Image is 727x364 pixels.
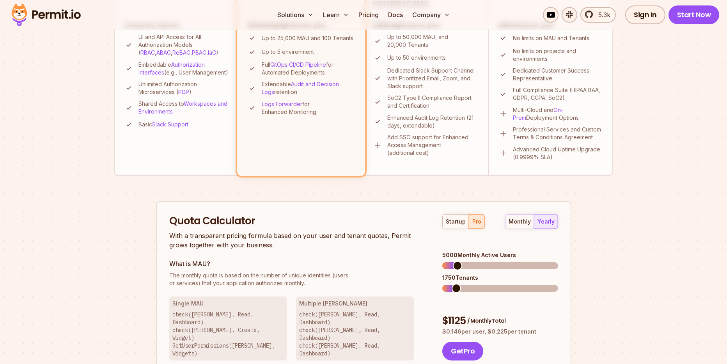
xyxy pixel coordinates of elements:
[270,61,326,68] a: GitOps CI/CD Pipeline
[387,94,479,110] p: SoC2 Type II Compliance Report and Certification
[299,311,411,357] p: check([PERSON_NAME], Read, Dashboard) check([PERSON_NAME], Read, Dashboard) check([PERSON_NAME], ...
[442,251,558,259] div: 5000 Monthly Active Users
[262,101,302,107] a: Logs Forwarder
[262,80,355,96] p: Extendable retention
[387,67,479,90] p: Dedicated Slack Support Channel with Prioritized Email, Zoom, and Slack support
[169,214,414,228] h2: Quota Calculator
[513,126,603,141] p: Professional Services and Custom Terms & Conditions Agreement
[594,10,610,20] span: 5.3k
[262,48,314,56] p: Up to 5 environment
[178,89,189,95] a: PDP
[262,34,353,42] p: Up to 25,000 MAU and 100 Tenants
[387,54,446,62] p: Up to 50 environments
[262,81,339,95] a: Audit and Decision Logs
[509,218,531,226] div: monthly
[140,49,155,56] a: RBAC
[138,61,229,76] p: Embeddable (e.g., User Management)
[446,218,466,226] div: startup
[513,146,603,161] p: Advanced Cloud Uptime Upgrade (0.9999% SLA)
[387,33,479,49] p: Up to 50,000 MAU, and 20,000 Tenants
[442,314,558,328] div: $ 1125
[262,61,355,76] p: Full for Automated Deployments
[467,317,505,325] span: / Monthly Total
[513,106,603,122] p: Multi-Cloud and Deployment Options
[320,7,352,23] button: Learn
[513,86,603,102] p: Full Compliance Suite (HIPAA BAA, GDPR, CCPA, SoC2)
[442,342,483,360] button: GetPro
[8,2,84,28] img: Permit logo
[152,121,188,128] a: Slack Support
[387,133,479,157] p: Add SSO support for Enhanced Access Management (additional cost)
[625,5,665,24] a: Sign In
[156,49,171,56] a: ABAC
[172,49,190,56] a: ReBAC
[138,121,188,128] p: Basic
[299,300,411,307] h3: Multiple [PERSON_NAME]
[172,311,284,357] p: check([PERSON_NAME], Read, Dashboard) check([PERSON_NAME], Create, Widget) GetUserPermissions([PE...
[442,328,558,336] p: $ 0.146 per user, $ 0.225 per tenant
[169,272,414,279] span: The monthly quota is based on the number of unique identities (users
[169,272,414,287] p: or services) that your application authorizes monthly.
[385,7,406,23] a: Docs
[138,33,229,57] p: UI and API Access for All Authorization Models ( , , , , )
[442,274,558,282] div: 1750 Tenants
[513,47,603,63] p: No limits on projects and environments
[387,114,479,130] p: Enhanced Audit Log Retention (21 days, extendable)
[355,7,382,23] a: Pricing
[513,34,589,42] p: No limits on MAU and Tenants
[192,49,206,56] a: PBAC
[513,67,603,82] p: Dedicated Customer Success Representative
[169,259,414,268] h3: What is MAU?
[580,7,616,23] a: 5.3k
[274,7,317,23] button: Solutions
[208,49,216,56] a: IaC
[262,100,355,116] p: for Enhanced Monitoring
[138,61,205,76] a: Authorization Interfaces
[513,107,563,121] a: On-Prem
[169,231,414,250] p: With a transparent pricing formula based on your user and tenant quotas, Permit grows together wi...
[409,7,453,23] button: Company
[138,80,229,96] p: Unlimited Authorization Microservices ( )
[668,5,720,24] a: Start Now
[172,300,284,307] h3: Single MAU
[138,100,229,115] p: Shared Access to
